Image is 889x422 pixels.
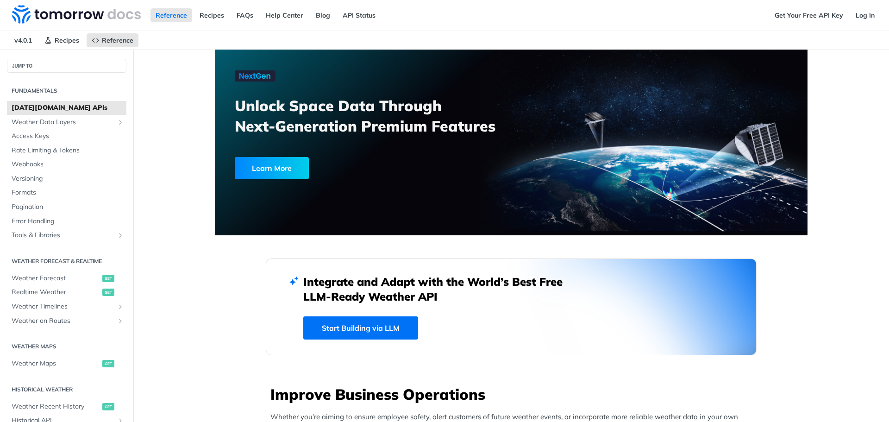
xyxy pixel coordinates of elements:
a: FAQs [232,8,258,22]
a: Weather TimelinesShow subpages for Weather Timelines [7,300,126,314]
button: Show subpages for Tools & Libraries [117,232,124,239]
h3: Unlock Space Data Through Next-Generation Premium Features [235,95,521,136]
a: Realtime Weatherget [7,285,126,299]
button: Show subpages for Weather on Routes [117,317,124,325]
a: Weather Mapsget [7,357,126,371]
a: Access Keys [7,129,126,143]
a: Webhooks [7,157,126,171]
span: Recipes [55,36,79,44]
a: Reference [150,8,192,22]
button: Show subpages for Weather Data Layers [117,119,124,126]
h2: Weather Forecast & realtime [7,257,126,265]
a: Tools & LibrariesShow subpages for Tools & Libraries [7,228,126,242]
a: Learn More [235,157,464,179]
span: v4.0.1 [9,33,37,47]
a: Get Your Free API Key [770,8,848,22]
a: Versioning [7,172,126,186]
a: Formats [7,186,126,200]
a: Help Center [261,8,308,22]
span: Versioning [12,174,124,183]
a: Rate Limiting & Tokens [7,144,126,157]
span: Weather Forecast [12,274,100,283]
a: Error Handling [7,214,126,228]
span: Rate Limiting & Tokens [12,146,124,155]
span: get [102,403,114,410]
a: API Status [338,8,381,22]
div: Learn More [235,157,309,179]
h2: Integrate and Adapt with the World’s Best Free LLM-Ready Weather API [303,274,576,304]
span: Weather Data Layers [12,118,114,127]
span: Weather on Routes [12,316,114,326]
span: [DATE][DOMAIN_NAME] APIs [12,103,124,113]
span: Formats [12,188,124,197]
span: Webhooks [12,160,124,169]
a: Weather on RoutesShow subpages for Weather on Routes [7,314,126,328]
a: Start Building via LLM [303,316,418,340]
span: Pagination [12,202,124,212]
img: NextGen [235,70,275,82]
a: Weather Data LayersShow subpages for Weather Data Layers [7,115,126,129]
button: Show subpages for Weather Timelines [117,303,124,310]
span: Reference [102,36,133,44]
span: get [102,289,114,296]
h2: Weather Maps [7,342,126,351]
a: Weather Recent Historyget [7,400,126,414]
h2: Fundamentals [7,87,126,95]
a: Recipes [39,33,84,47]
button: JUMP TO [7,59,126,73]
span: Error Handling [12,217,124,226]
h3: Improve Business Operations [270,384,757,404]
a: Recipes [194,8,229,22]
h2: Historical Weather [7,385,126,394]
span: get [102,275,114,282]
span: Weather Maps [12,359,100,368]
span: Realtime Weather [12,288,100,297]
span: get [102,360,114,367]
a: [DATE][DOMAIN_NAME] APIs [7,101,126,115]
span: Tools & Libraries [12,231,114,240]
span: Access Keys [12,132,124,141]
a: Reference [87,33,138,47]
span: Weather Recent History [12,402,100,411]
a: Pagination [7,200,126,214]
span: Weather Timelines [12,302,114,311]
a: Blog [311,8,335,22]
img: Tomorrow.io Weather API Docs [12,5,141,24]
a: Log In [851,8,880,22]
a: Weather Forecastget [7,271,126,285]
